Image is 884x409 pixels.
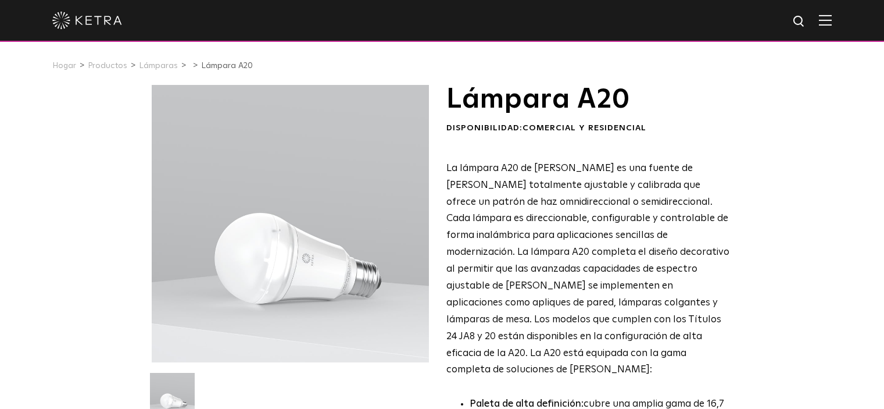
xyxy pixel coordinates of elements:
[201,62,253,70] font: Lámpara A20
[52,12,122,29] img: logotipo de ketra 2019 blanco
[446,124,522,132] font: Disponibilidad:
[470,399,584,409] font: Paleta de alta definición:
[52,62,76,70] a: Hogar
[522,124,646,132] font: Comercial y residencial
[139,62,178,70] a: Lámparas
[792,15,807,29] img: icono de búsqueda
[446,86,630,113] font: Lámpara A20
[819,15,832,26] img: Hamburger%20Nav.svg
[88,62,127,70] a: Productos
[446,163,729,375] font: La lámpara A20 de [PERSON_NAME] es una fuente de [PERSON_NAME] totalmente ajustable y calibrada q...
